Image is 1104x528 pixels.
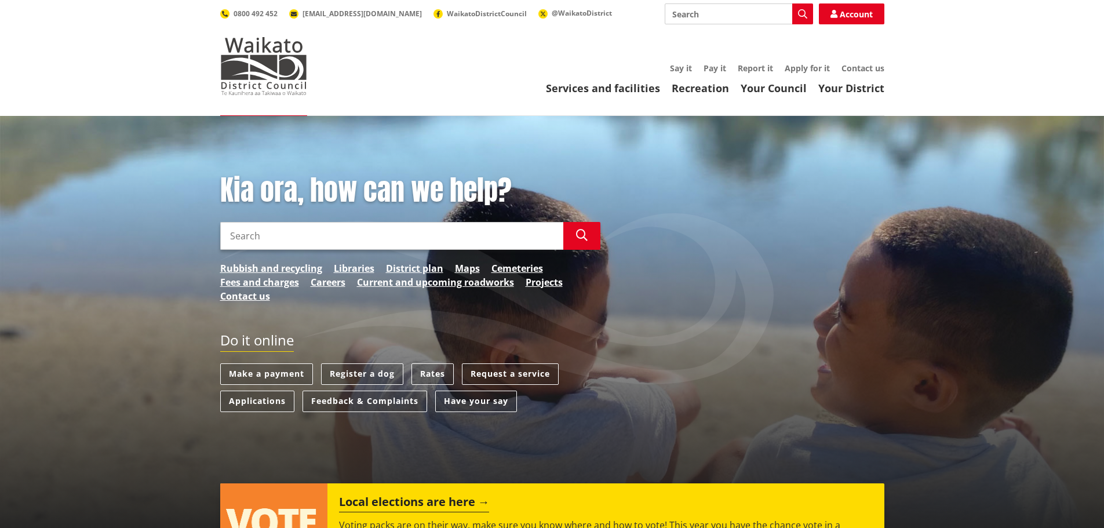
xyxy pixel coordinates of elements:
[818,81,884,95] a: Your District
[491,261,543,275] a: Cemeteries
[841,63,884,74] a: Contact us
[220,289,270,303] a: Contact us
[321,363,403,385] a: Register a dog
[339,495,489,512] h2: Local elections are here
[234,9,278,19] span: 0800 492 452
[546,81,660,95] a: Services and facilities
[552,8,612,18] span: @WaikatoDistrict
[220,261,322,275] a: Rubbish and recycling
[538,8,612,18] a: @WaikatoDistrict
[411,363,454,385] a: Rates
[220,275,299,289] a: Fees and charges
[357,275,514,289] a: Current and upcoming roadworks
[435,391,517,412] a: Have your say
[220,174,600,207] h1: Kia ora, how can we help?
[220,9,278,19] a: 0800 492 452
[785,63,830,74] a: Apply for it
[386,261,443,275] a: District plan
[289,9,422,19] a: [EMAIL_ADDRESS][DOMAIN_NAME]
[526,275,563,289] a: Projects
[455,261,480,275] a: Maps
[741,81,807,95] a: Your Council
[220,363,313,385] a: Make a payment
[303,391,427,412] a: Feedback & Complaints
[303,9,422,19] span: [EMAIL_ADDRESS][DOMAIN_NAME]
[220,332,294,352] h2: Do it online
[447,9,527,19] span: WaikatoDistrictCouncil
[704,63,726,74] a: Pay it
[220,37,307,95] img: Waikato District Council - Te Kaunihera aa Takiwaa o Waikato
[738,63,773,74] a: Report it
[819,3,884,24] a: Account
[334,261,374,275] a: Libraries
[311,275,345,289] a: Careers
[672,81,729,95] a: Recreation
[220,222,563,250] input: Search input
[665,3,813,24] input: Search input
[220,391,294,412] a: Applications
[670,63,692,74] a: Say it
[433,9,527,19] a: WaikatoDistrictCouncil
[462,363,559,385] a: Request a service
